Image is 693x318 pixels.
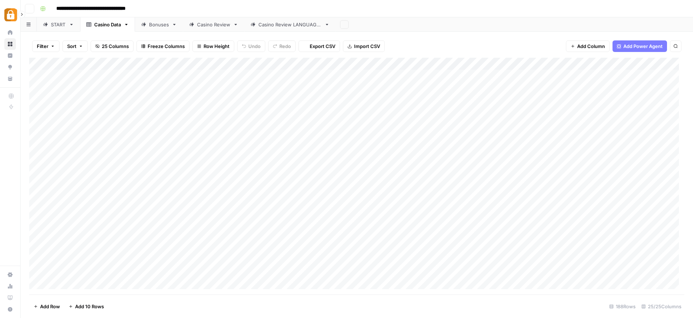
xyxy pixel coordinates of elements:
[80,17,135,32] a: Casino Data
[258,21,322,28] div: Casino Review LANGUAGES
[135,17,183,32] a: Bonuses
[37,43,48,50] span: Filter
[310,43,335,50] span: Export CSV
[4,8,17,21] img: Adzz Logo
[4,73,16,84] a: Your Data
[148,43,185,50] span: Freeze Columns
[75,303,104,310] span: Add 10 Rows
[91,40,134,52] button: 25 Columns
[298,40,340,52] button: Export CSV
[51,21,66,28] div: START
[613,40,667,52] button: Add Power Agent
[343,40,385,52] button: Import CSV
[268,40,296,52] button: Redo
[4,280,16,292] a: Usage
[40,303,60,310] span: Add Row
[4,27,16,38] a: Home
[102,43,129,50] span: 25 Columns
[136,40,189,52] button: Freeze Columns
[623,43,663,50] span: Add Power Agent
[32,40,60,52] button: Filter
[62,40,88,52] button: Sort
[279,43,291,50] span: Redo
[566,40,610,52] button: Add Column
[638,301,684,312] div: 25/25 Columns
[606,301,638,312] div: 188 Rows
[237,40,265,52] button: Undo
[4,61,16,73] a: Opportunities
[64,301,108,312] button: Add 10 Rows
[4,292,16,304] a: Learning Hub
[354,43,380,50] span: Import CSV
[577,43,605,50] span: Add Column
[204,43,230,50] span: Row Height
[67,43,77,50] span: Sort
[4,38,16,50] a: Browse
[244,17,336,32] a: Casino Review LANGUAGES
[4,6,16,24] button: Workspace: Adzz
[248,43,261,50] span: Undo
[183,17,244,32] a: Casino Review
[94,21,121,28] div: Casino Data
[149,21,169,28] div: Bonuses
[197,21,230,28] div: Casino Review
[192,40,234,52] button: Row Height
[4,269,16,280] a: Settings
[4,304,16,315] button: Help + Support
[29,301,64,312] button: Add Row
[4,50,16,61] a: Insights
[37,17,80,32] a: START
